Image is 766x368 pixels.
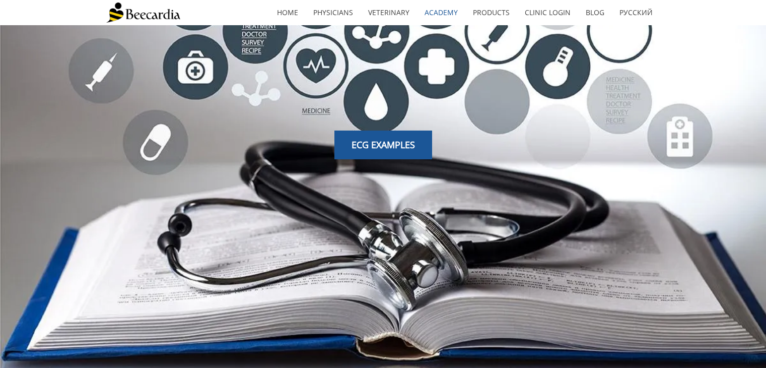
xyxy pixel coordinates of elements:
img: Beecardia [106,3,180,23]
span: ECG EXAMPLES [352,139,415,151]
a: Blog [578,1,612,24]
a: Academy [417,1,465,24]
a: home [269,1,306,24]
a: Clinic Login [517,1,578,24]
a: Products [465,1,517,24]
a: ECG EXAMPLES [334,131,432,160]
a: Veterinary [361,1,417,24]
a: Physicians [306,1,361,24]
a: Русский [612,1,660,24]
